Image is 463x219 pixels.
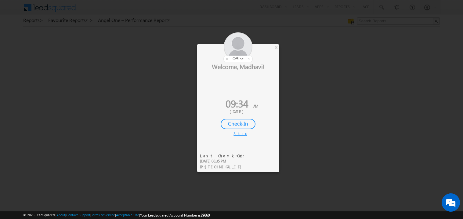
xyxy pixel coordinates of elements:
[32,32,103,40] div: Chat with us now
[66,213,90,217] a: Contact Support
[205,164,245,169] span: [TECHNICAL_ID]
[201,109,275,114] div: [DATE]
[116,213,139,217] a: Acceptable Use
[197,62,279,70] div: Welcome, Madhavi!
[100,3,115,18] div: Minimize live chat window
[140,213,210,217] span: Your Leadsquared Account Number is
[83,172,111,180] em: Start Chat
[226,97,248,110] span: 09:34
[200,153,248,159] div: Last Check-Out:
[233,57,244,61] span: offline
[273,44,279,51] div: ×
[201,213,210,217] span: 39660
[56,213,65,217] a: About
[10,32,26,40] img: d_60004797649_company_0_60004797649
[91,213,115,217] a: Terms of Service
[233,131,243,136] div: Skip
[23,212,210,218] span: © 2025 LeadSquared | | | | |
[221,119,255,129] div: Check-In
[200,159,248,164] div: [DATE] 06:35 PM
[200,164,248,170] div: IP :
[253,103,258,108] span: AM
[8,57,111,167] textarea: Type your message and hit 'Enter'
